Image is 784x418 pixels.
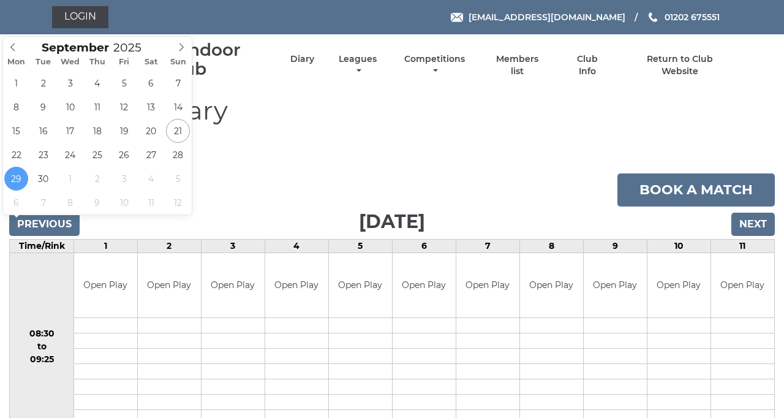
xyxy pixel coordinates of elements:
[31,191,55,215] span: October 7, 2025
[58,71,82,95] span: September 3, 2025
[30,58,57,66] span: Tue
[10,240,74,253] td: Time/Rink
[139,119,163,143] span: September 20, 2025
[138,58,165,66] span: Sat
[112,167,136,191] span: October 3, 2025
[165,58,192,66] span: Sun
[139,191,163,215] span: October 11, 2025
[31,71,55,95] span: September 2, 2025
[109,40,157,55] input: Scroll to increment
[31,167,55,191] span: September 30, 2025
[85,71,109,95] span: September 4, 2025
[392,240,456,253] td: 6
[201,240,265,253] td: 3
[519,240,583,253] td: 8
[202,253,265,317] td: Open Play
[456,240,519,253] td: 7
[85,143,109,167] span: September 25, 2025
[649,12,657,22] img: Phone us
[336,53,380,77] a: Leagues
[57,58,84,66] span: Wed
[617,173,775,207] a: Book a match
[166,143,190,167] span: September 28, 2025
[583,240,647,253] td: 9
[393,253,456,317] td: Open Play
[9,213,80,236] input: Previous
[139,71,163,95] span: September 6, 2025
[328,240,392,253] td: 5
[166,191,190,215] span: October 12, 2025
[74,253,137,317] td: Open Play
[9,96,775,139] h1: Bowls Club Diary
[112,191,136,215] span: October 10, 2025
[85,95,109,119] span: September 11, 2025
[489,53,546,77] a: Members list
[329,253,392,317] td: Open Play
[265,240,328,253] td: 4
[42,42,109,54] span: Scroll to increment
[3,58,30,66] span: Mon
[520,253,583,317] td: Open Play
[469,12,625,23] span: [EMAIL_ADDRESS][DOMAIN_NAME]
[58,119,82,143] span: September 17, 2025
[4,143,28,167] span: September 22, 2025
[85,191,109,215] span: October 9, 2025
[166,95,190,119] span: September 14, 2025
[84,58,111,66] span: Thu
[647,253,710,317] td: Open Play
[166,71,190,95] span: September 7, 2025
[290,53,314,65] a: Diary
[665,12,720,23] span: 01202 675551
[74,240,138,253] td: 1
[137,240,201,253] td: 2
[647,10,720,24] a: Phone us 01202 675551
[456,253,519,317] td: Open Play
[31,143,55,167] span: September 23, 2025
[731,213,775,236] input: Next
[139,143,163,167] span: September 27, 2025
[58,167,82,191] span: October 1, 2025
[85,167,109,191] span: October 2, 2025
[58,143,82,167] span: September 24, 2025
[112,71,136,95] span: September 5, 2025
[166,167,190,191] span: October 5, 2025
[401,53,468,77] a: Competitions
[710,240,774,253] td: 11
[52,6,108,28] a: Login
[58,191,82,215] span: October 8, 2025
[4,71,28,95] span: September 1, 2025
[138,253,201,317] td: Open Play
[567,53,607,77] a: Club Info
[112,119,136,143] span: September 19, 2025
[58,95,82,119] span: September 10, 2025
[31,95,55,119] span: September 9, 2025
[112,143,136,167] span: September 26, 2025
[265,253,328,317] td: Open Play
[711,253,774,317] td: Open Play
[584,253,647,317] td: Open Play
[628,53,732,77] a: Return to Club Website
[111,58,138,66] span: Fri
[647,240,710,253] td: 10
[4,95,28,119] span: September 8, 2025
[31,119,55,143] span: September 16, 2025
[112,95,136,119] span: September 12, 2025
[139,95,163,119] span: September 13, 2025
[4,119,28,143] span: September 15, 2025
[166,119,190,143] span: September 21, 2025
[139,167,163,191] span: October 4, 2025
[4,191,28,215] span: October 6, 2025
[85,119,109,143] span: September 18, 2025
[4,167,28,191] span: September 29, 2025
[451,13,463,22] img: Email
[451,10,625,24] a: Email [EMAIL_ADDRESS][DOMAIN_NAME]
